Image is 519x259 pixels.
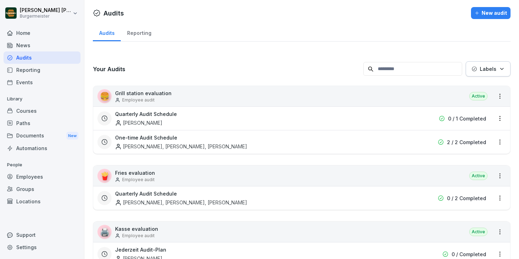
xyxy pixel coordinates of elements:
[469,172,488,180] div: Active
[4,183,80,195] a: Groups
[448,115,486,122] p: 0 / 1 Completed
[93,65,360,73] h3: Your Audits
[97,225,112,239] div: 🖨️
[4,93,80,105] p: Library
[122,177,155,183] p: Employee audit
[4,142,80,154] a: Automations
[4,51,80,64] a: Audits
[115,199,247,206] div: [PERSON_NAME], [PERSON_NAME], [PERSON_NAME]
[452,251,486,258] p: 0 / Completed
[4,64,80,76] a: Reporting
[4,171,80,183] a: Employees
[469,92,488,100] div: Active
[447,195,486,202] p: 0 / 2 Completed
[66,132,78,140] div: New
[4,27,80,39] a: Home
[469,228,488,236] div: Active
[447,138,486,146] p: 2 / 2 Completed
[475,9,507,17] div: New audit
[4,241,80,253] a: Settings
[103,8,124,18] h1: Audits
[122,233,155,239] p: Employee audit
[480,65,496,73] p: Labels
[115,119,162,127] div: [PERSON_NAME]
[115,90,172,97] p: Grill station evaluation
[4,105,80,117] a: Courses
[4,159,80,171] p: People
[471,7,511,19] button: New audit
[4,76,80,88] a: Events
[115,134,177,141] h3: One-time Audit Schedule
[20,14,71,19] p: Burgermeister
[4,129,80,142] div: Documents
[4,195,80,208] a: Locations
[115,110,177,118] h3: Quarterly Audit Schedule
[4,129,80,142] a: DocumentsNew
[97,89,112,103] div: 🍔
[97,169,112,183] div: 🍟
[115,246,166,253] h3: Jederzeit Audit-Plan
[466,61,511,76] button: Labels
[122,97,155,103] p: Employee audit
[4,229,80,241] div: Support
[121,23,157,41] a: Reporting
[4,117,80,129] a: Paths
[115,225,158,233] p: Kasse evaluation
[20,7,71,13] p: [PERSON_NAME] [PERSON_NAME] [PERSON_NAME]
[93,23,121,41] a: Audits
[4,39,80,51] a: News
[115,190,177,197] h3: Quarterly Audit Schedule
[115,169,155,177] p: Fries evaluation
[115,143,247,150] div: [PERSON_NAME], [PERSON_NAME], [PERSON_NAME]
